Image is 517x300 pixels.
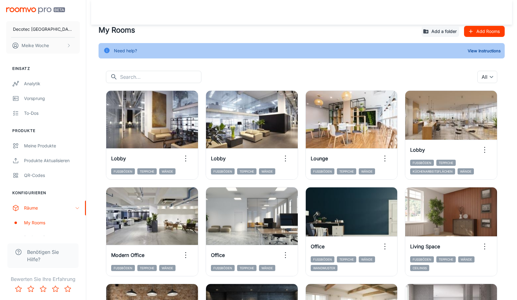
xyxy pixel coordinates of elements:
[13,26,73,33] p: Decotec [GEOGRAPHIC_DATA]
[410,256,434,262] span: Fußböden
[458,256,475,262] span: Wände
[311,155,328,162] h6: Lounge
[24,110,80,117] div: To-dos
[311,168,334,174] span: Fußböden
[24,157,80,164] div: Produkte aktualisieren
[259,265,275,271] span: Wände
[211,168,235,174] span: Fußböden
[99,25,417,36] h4: My Rooms
[6,7,65,14] img: Roomvo PRO Beta
[359,168,375,174] span: Wände
[410,146,425,154] h6: Lobby
[12,283,25,295] button: Rate 1 star
[159,168,176,174] span: Wände
[111,265,135,271] span: Fußböden
[311,256,334,262] span: Fußböden
[24,219,80,226] div: My Rooms
[24,80,80,87] div: Analytik
[466,46,502,55] button: View Instructions
[62,283,74,295] button: Rate 5 star
[410,168,455,174] span: Küchenarbeitsflächen
[410,265,429,271] span: Ceilings
[237,168,256,174] span: Teppiche
[410,160,434,166] span: Fußböden
[211,251,225,259] h6: Office
[211,265,235,271] span: Fußböden
[24,205,75,211] div: Räume
[6,38,80,54] button: Meike Woche
[436,160,456,166] span: Teppiche
[37,283,49,295] button: Rate 3 star
[27,248,71,263] span: Benötigen Sie Hilfe?
[5,275,81,283] p: Bewerten Sie Ihre Erfahrung
[111,168,135,174] span: Fußböden
[49,283,62,295] button: Rate 4 star
[259,168,275,174] span: Wände
[137,265,157,271] span: Teppiche
[120,71,201,83] input: Search...
[111,251,144,259] h6: Modern Office
[22,42,49,49] p: Meike Woche
[337,256,356,262] span: Teppiche
[24,95,80,102] div: Vorsprung
[6,21,80,37] button: Decotec [GEOGRAPHIC_DATA]
[477,71,497,83] div: All
[25,283,37,295] button: Rate 2 star
[311,265,337,271] span: Wandmuster
[464,26,505,37] button: Add Rooms
[24,234,80,241] div: Designer Rooms
[410,243,440,250] h6: Living Space
[159,265,176,271] span: Wände
[311,243,325,250] h6: Office
[114,45,137,57] div: Need help?
[237,265,256,271] span: Teppiche
[337,168,356,174] span: Teppiche
[422,26,459,37] button: Add a folder
[24,142,80,149] div: Meine Produkte
[24,172,80,179] div: QR-Codes
[458,168,474,174] span: Wände
[211,155,226,162] h6: Lobby
[137,168,157,174] span: Teppiche
[111,155,126,162] h6: Lobby
[359,256,375,262] span: Wände
[436,256,456,262] span: Teppiche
